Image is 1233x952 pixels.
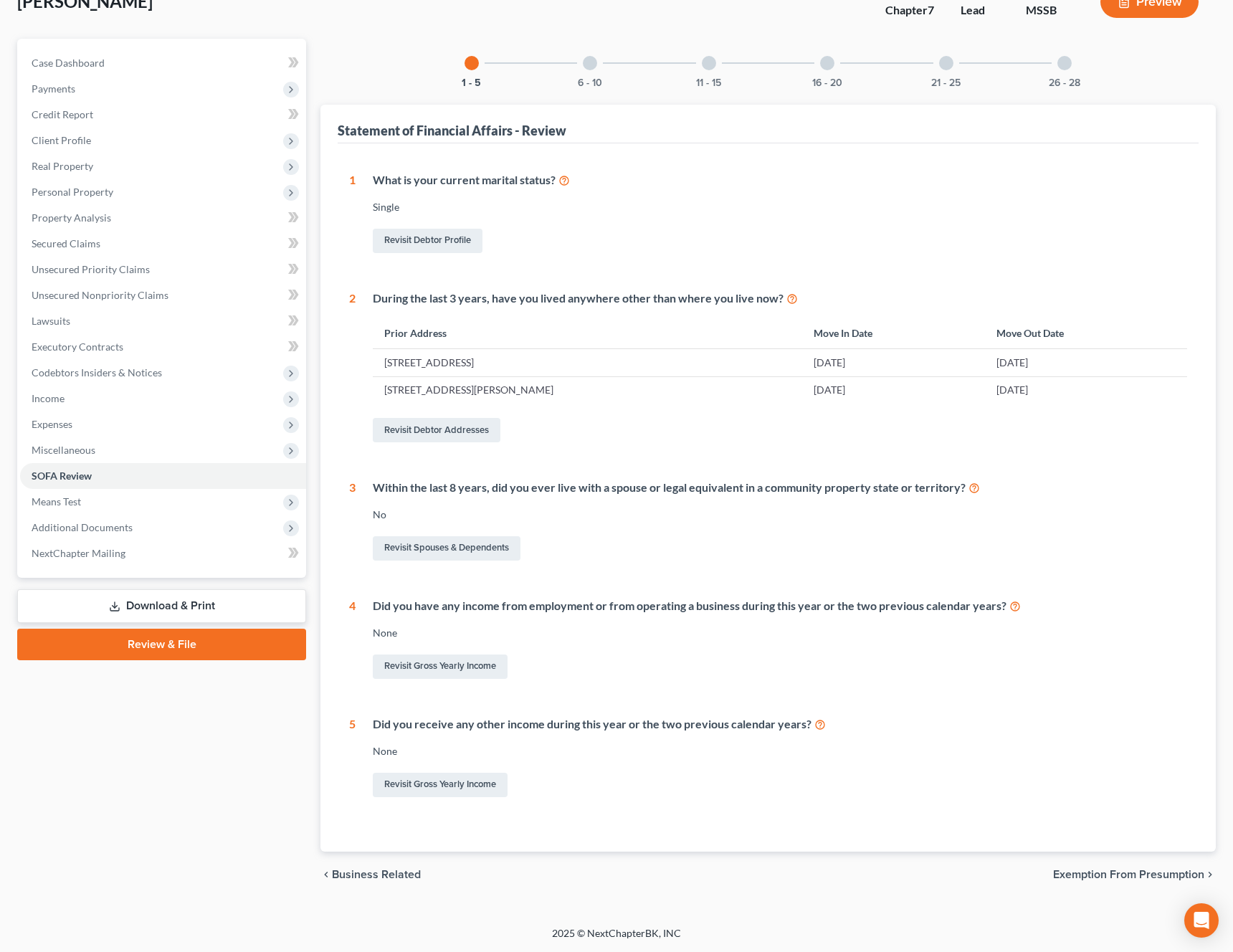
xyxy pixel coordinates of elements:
span: 7 [928,3,934,16]
a: Revisit Debtor Addresses [373,418,500,442]
td: [DATE] [802,349,985,376]
span: Payments [32,82,75,95]
button: chevron_left Business Related [320,869,421,880]
span: Unsecured Nonpriority Claims [32,289,168,301]
div: Open Intercom Messenger [1184,903,1219,938]
button: 26 - 28 [1049,78,1080,88]
div: 4 [349,598,356,682]
th: Move Out Date [985,318,1187,348]
span: NextChapter Mailing [32,547,125,559]
td: [DATE] [985,376,1187,404]
span: Credit Report [32,108,93,120]
div: Statement of Financial Affairs - Review [338,122,566,139]
th: Prior Address [373,318,802,348]
div: None [373,744,1187,758]
div: Within the last 8 years, did you ever live with a spouse or legal equivalent in a community prope... [373,480,1187,496]
div: 5 [349,716,356,800]
span: SOFA Review [32,470,92,482]
span: Property Analysis [32,211,111,224]
a: Credit Report [20,102,306,128]
button: 16 - 20 [812,78,842,88]
div: 2025 © NextChapterBK, INC [208,926,1025,952]
a: Property Analysis [20,205,306,231]
span: Secured Claims [32,237,100,249]
td: [STREET_ADDRESS][PERSON_NAME] [373,376,802,404]
a: Secured Claims [20,231,306,257]
a: Revisit Debtor Profile [373,229,482,253]
div: MSSB [1026,2,1077,19]
div: Single [373,200,1187,214]
div: Did you have any income from employment or from operating a business during this year or the two ... [373,598,1187,614]
button: 6 - 10 [578,78,602,88]
a: SOFA Review [20,463,306,489]
div: 3 [349,480,356,563]
td: [DATE] [802,376,985,404]
span: Miscellaneous [32,444,95,456]
a: Lawsuits [20,308,306,334]
button: Exemption from Presumption chevron_right [1053,869,1216,880]
a: Unsecured Priority Claims [20,257,306,282]
a: NextChapter Mailing [20,541,306,566]
a: Review & File [17,629,306,660]
a: Revisit Spouses & Dependents [373,536,520,561]
div: 1 [349,172,356,256]
span: Real Property [32,160,93,172]
i: chevron_right [1204,869,1216,880]
span: Lawsuits [32,315,70,327]
span: Additional Documents [32,521,133,533]
span: Executory Contracts [32,341,123,353]
span: Exemption from Presumption [1053,869,1204,880]
a: Revisit Gross Yearly Income [373,773,508,797]
div: Lead [961,2,1003,19]
div: None [373,626,1187,640]
span: Case Dashboard [32,57,105,69]
button: 11 - 15 [696,78,721,88]
i: chevron_left [320,869,332,880]
a: Executory Contracts [20,334,306,360]
a: Case Dashboard [20,50,306,76]
button: 21 - 25 [931,78,961,88]
span: Means Test [32,495,81,508]
a: Download & Print [17,589,306,623]
div: 2 [349,290,356,446]
td: [DATE] [985,349,1187,376]
div: Chapter [885,2,938,19]
span: Codebtors Insiders & Notices [32,366,162,379]
span: Income [32,392,65,404]
span: Client Profile [32,134,91,146]
span: Expenses [32,418,72,430]
a: Revisit Gross Yearly Income [373,654,508,679]
td: [STREET_ADDRESS] [373,349,802,376]
button: 1 - 5 [462,78,481,88]
span: Personal Property [32,186,113,198]
span: Business Related [332,869,421,880]
th: Move In Date [802,318,985,348]
div: During the last 3 years, have you lived anywhere other than where you live now? [373,290,1187,307]
div: No [373,508,1187,522]
a: Unsecured Nonpriority Claims [20,282,306,308]
span: Unsecured Priority Claims [32,263,150,275]
div: Did you receive any other income during this year or the two previous calendar years? [373,716,1187,733]
div: What is your current marital status? [373,172,1187,189]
